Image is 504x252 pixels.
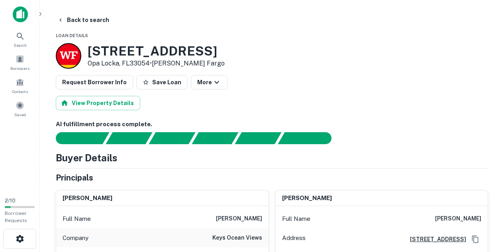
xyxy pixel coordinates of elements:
span: Loan Details [56,33,88,38]
span: 2 / 10 [5,198,16,204]
p: Full Name [63,214,91,224]
button: Save Loan [136,75,188,89]
button: Request Borrower Info [56,75,133,89]
iframe: Chat Widget [464,188,504,226]
span: Contacts [12,88,28,95]
button: Back to search [54,13,112,27]
div: Principals found, still searching for contact information. This may take time... [235,132,281,144]
h5: Principals [56,172,93,184]
button: View Property Details [56,96,140,110]
h6: [PERSON_NAME] [216,214,262,224]
p: Address [282,233,306,245]
h6: [PERSON_NAME] [63,194,112,203]
a: [PERSON_NAME] Fargo [152,60,225,67]
a: [STREET_ADDRESS] [404,235,466,244]
div: Documents found, AI parsing details... [149,132,195,144]
a: Contacts [2,75,37,96]
div: AI fulfillment process complete. [278,132,341,144]
h4: Buyer Details [56,151,118,165]
span: Borrower Requests [5,210,27,223]
h6: [PERSON_NAME] [282,194,332,203]
a: Search [2,28,37,50]
p: Company [63,233,88,243]
div: Your request is received and processing... [106,132,152,144]
img: capitalize-icon.png [13,6,28,22]
h6: AI fulfillment process complete. [56,120,488,129]
a: Saved [2,98,37,119]
h6: [PERSON_NAME] [435,214,481,224]
p: Full Name [282,214,310,224]
span: Borrowers [10,65,29,71]
button: Copy Address [469,233,481,245]
span: Saved [14,111,26,118]
h6: keys ocean views [212,233,262,243]
button: More [191,75,228,89]
div: Sending borrower request to AI... [46,132,106,144]
span: Search [14,42,27,48]
a: Borrowers [2,52,37,73]
p: Opa Locka, FL33054 • [88,59,225,68]
div: Principals found, AI now looking for contact information... [192,132,238,144]
h3: [STREET_ADDRESS] [88,44,225,59]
